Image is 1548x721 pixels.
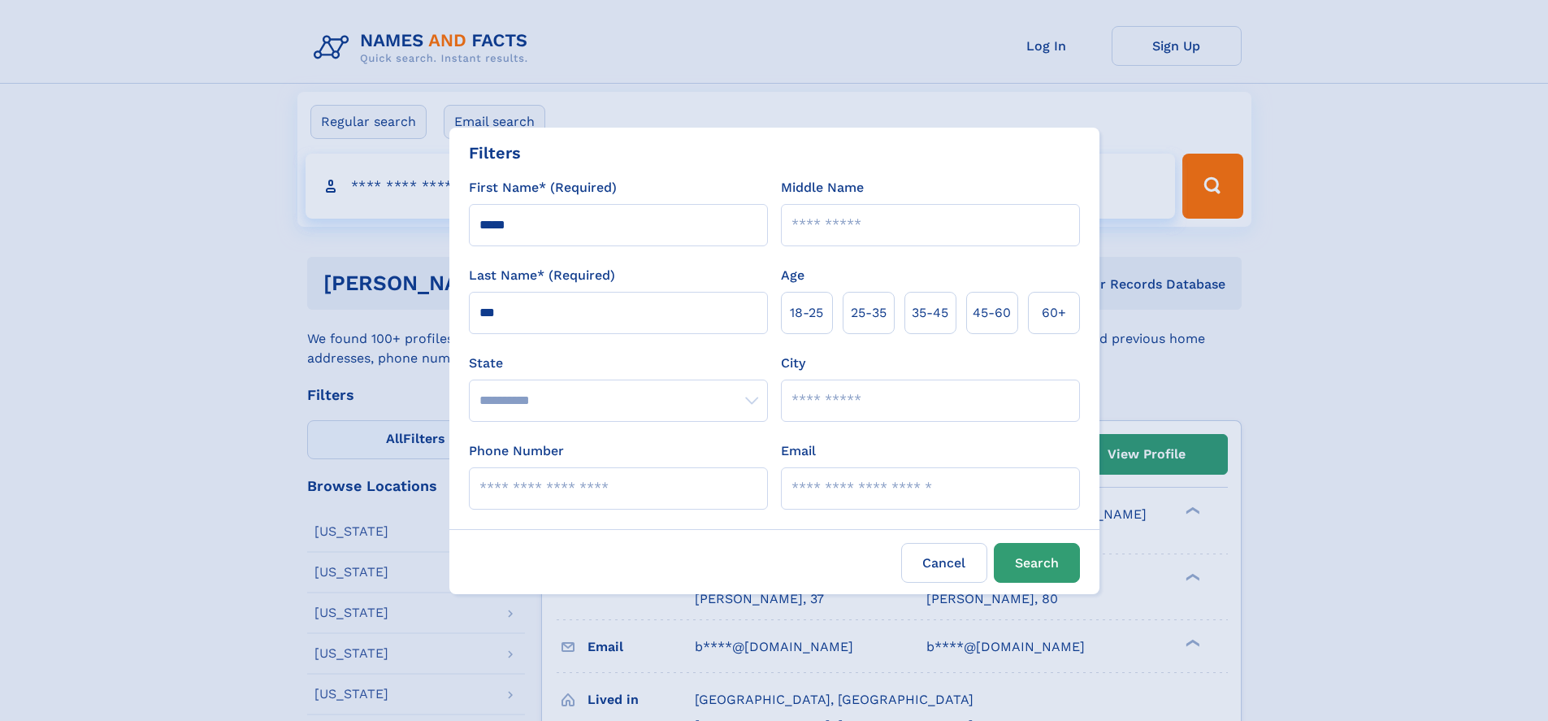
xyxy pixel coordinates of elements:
label: Age [781,266,804,285]
button: Search [994,543,1080,583]
label: Last Name* (Required) [469,266,615,285]
div: Filters [469,141,521,165]
label: Email [781,441,816,461]
span: 25‑35 [851,303,887,323]
label: Phone Number [469,441,564,461]
label: Cancel [901,543,987,583]
span: 45‑60 [973,303,1011,323]
span: 35‑45 [912,303,948,323]
label: State [469,354,768,373]
label: Middle Name [781,178,864,198]
label: First Name* (Required) [469,178,617,198]
span: 60+ [1042,303,1066,323]
label: City [781,354,805,373]
span: 18‑25 [790,303,823,323]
